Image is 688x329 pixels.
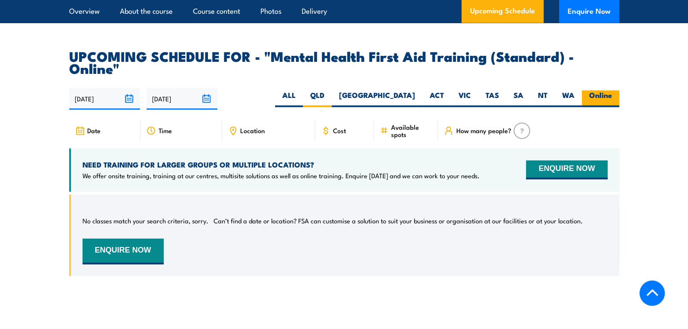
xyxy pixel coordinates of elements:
label: NT [531,90,555,107]
label: SA [506,90,531,107]
span: Cost [333,127,346,134]
span: Date [87,127,101,134]
h2: UPCOMING SCHEDULE FOR - "Mental Health First Aid Training (Standard) - Online" [69,50,619,74]
label: [GEOGRAPHIC_DATA] [332,90,422,107]
span: Time [159,127,172,134]
span: Available spots [391,123,432,138]
input: To date [147,88,217,110]
label: ALL [275,90,303,107]
label: Online [582,90,619,107]
label: TAS [478,90,506,107]
p: Can’t find a date or location? FSA can customise a solution to suit your business or organisation... [214,216,583,225]
button: ENQUIRE NOW [83,238,164,264]
input: From date [69,88,140,110]
span: Location [240,127,265,134]
h4: NEED TRAINING FOR LARGER GROUPS OR MULTIPLE LOCATIONS? [83,160,480,169]
p: No classes match your search criteria, sorry. [83,216,208,225]
button: ENQUIRE NOW [526,160,607,179]
label: VIC [451,90,478,107]
label: WA [555,90,582,107]
span: How many people? [456,127,511,134]
label: QLD [303,90,332,107]
p: We offer onsite training, training at our centres, multisite solutions as well as online training... [83,171,480,180]
label: ACT [422,90,451,107]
